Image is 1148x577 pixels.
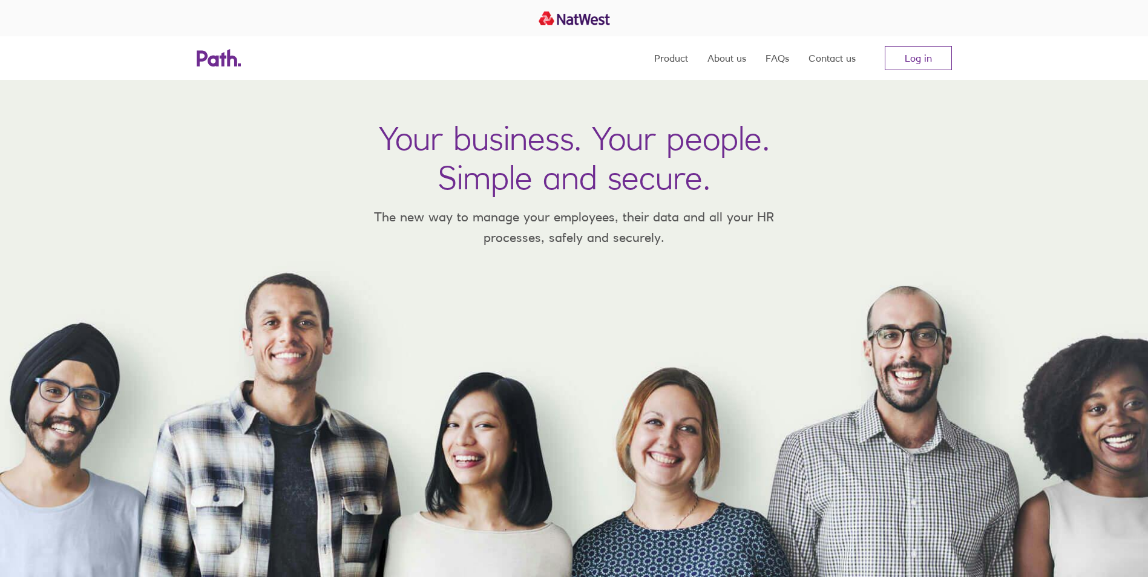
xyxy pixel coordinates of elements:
a: FAQs [766,36,789,80]
p: The new way to manage your employees, their data and all your HR processes, safely and securely. [356,207,792,247]
a: Log in [885,46,952,70]
a: Contact us [809,36,856,80]
h1: Your business. Your people. Simple and secure. [379,119,770,197]
a: Product [654,36,688,80]
a: About us [707,36,746,80]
